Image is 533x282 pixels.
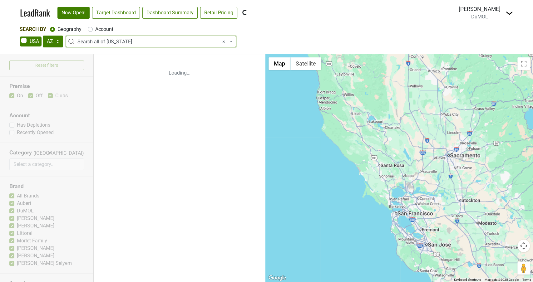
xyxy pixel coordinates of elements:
[77,38,228,46] span: Search all of Arizona
[485,278,519,281] span: Map data ©2025 Google
[506,9,513,17] img: Dropdown Menu
[459,5,501,13] div: [PERSON_NAME]
[454,278,481,282] button: Keyboard shortcuts
[94,54,265,92] p: Loading...
[222,38,225,46] span: Remove all items
[517,262,530,275] button: Drag Pegman onto the map to open Street View
[269,57,290,70] button: Show street map
[142,7,198,19] a: Dashboard Summary
[200,7,237,19] a: Retail Pricing
[267,274,288,282] img: Google
[517,57,530,70] button: Toggle fullscreen view
[57,26,81,33] label: Geography
[267,274,288,282] a: Open this area in Google Maps (opens a new window)
[57,7,90,19] a: Now Open!
[517,240,530,252] button: Map camera controls
[95,26,113,33] label: Account
[471,14,488,20] span: DuMOL
[522,278,531,281] a: Terms (opens in new tab)
[20,26,46,32] span: Search By
[20,6,50,19] a: LeadRank
[66,36,236,47] span: Search all of Arizona
[290,57,321,70] button: Show satellite imagery
[92,7,140,19] a: Target Dashboard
